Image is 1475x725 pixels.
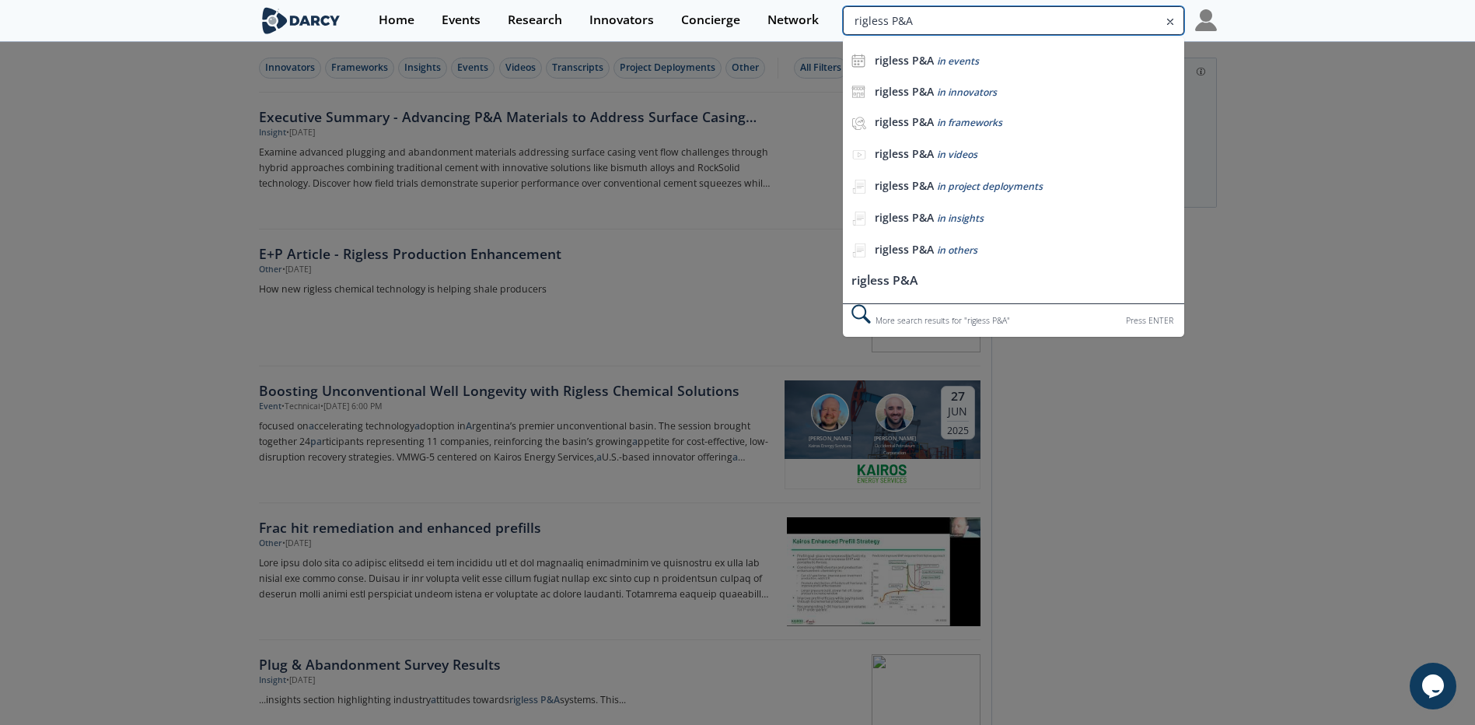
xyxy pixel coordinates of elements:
div: Research [508,14,562,26]
span: in insights [937,212,984,225]
div: Concierge [681,14,740,26]
img: logo-wide.svg [259,7,344,34]
input: Advanced Search [843,6,1183,35]
li: rigless P&A [843,267,1183,296]
span: in frameworks [937,116,1002,129]
b: rigless P&A [875,210,934,225]
span: in innovators [937,86,997,99]
span: in others [937,243,977,257]
div: Home [379,14,414,26]
div: Network [767,14,819,26]
div: Press ENTER [1126,313,1173,329]
b: rigless P&A [875,146,934,161]
div: More search results for " rigless P&A " [843,303,1183,337]
b: rigless P&A [875,178,934,193]
div: Events [442,14,481,26]
img: icon [851,85,865,99]
div: Innovators [589,14,654,26]
span: in project deployments [937,180,1043,193]
b: rigless P&A [875,53,934,68]
span: in videos [937,148,977,161]
b: rigless P&A [875,114,934,129]
span: in events [937,54,979,68]
b: rigless P&A [875,84,934,99]
img: icon [851,54,865,68]
b: rigless P&A [875,242,934,257]
img: Profile [1195,9,1217,31]
iframe: chat widget [1410,663,1459,709]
